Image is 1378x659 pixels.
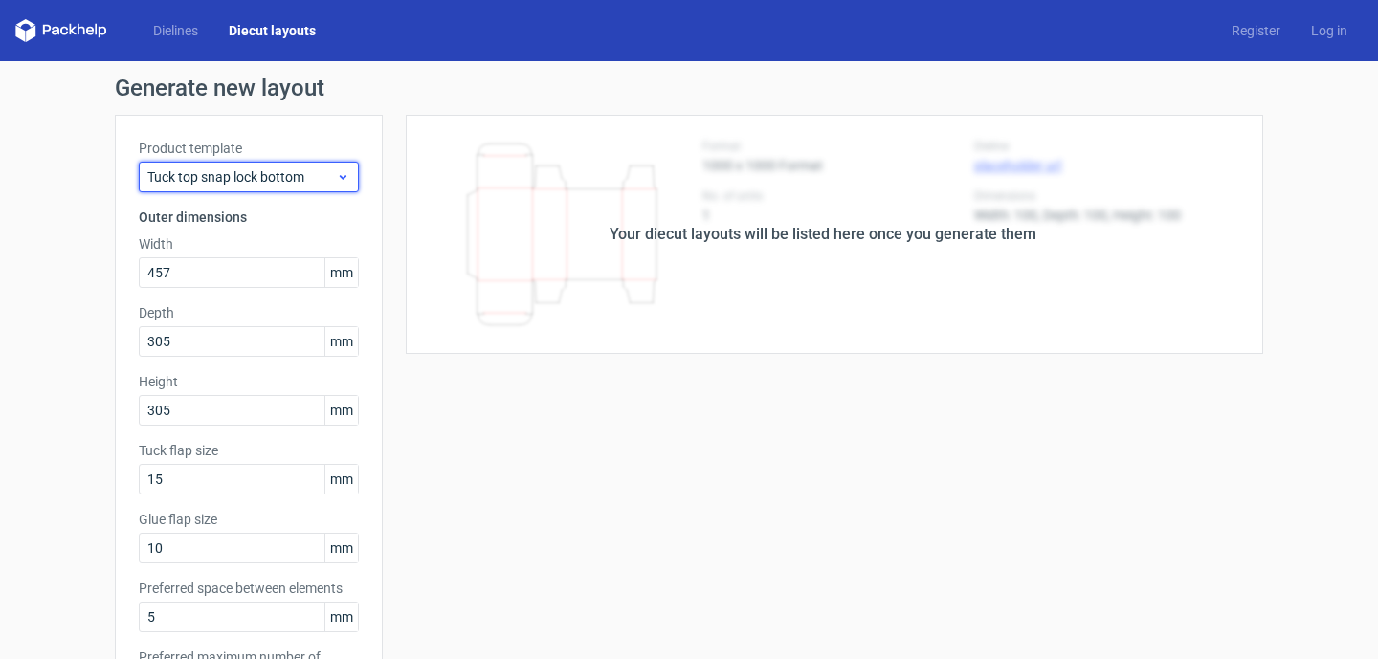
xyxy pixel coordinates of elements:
label: Preferred space between elements [139,579,359,598]
span: mm [324,396,358,425]
span: mm [324,258,358,287]
h3: Outer dimensions [139,208,359,227]
a: Dielines [138,21,213,40]
label: Width [139,234,359,253]
label: Height [139,372,359,391]
label: Glue flap size [139,510,359,529]
div: Your diecut layouts will be listed here once you generate them [610,223,1036,246]
span: mm [324,534,358,562]
span: mm [324,327,358,356]
a: Register [1216,21,1296,40]
label: Product template [139,139,359,158]
h1: Generate new layout [115,77,1263,99]
span: mm [324,465,358,494]
label: Tuck flap size [139,441,359,460]
label: Depth [139,303,359,322]
a: Log in [1296,21,1363,40]
span: mm [324,603,358,631]
a: Diecut layouts [213,21,331,40]
span: Tuck top snap lock bottom [147,167,336,187]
